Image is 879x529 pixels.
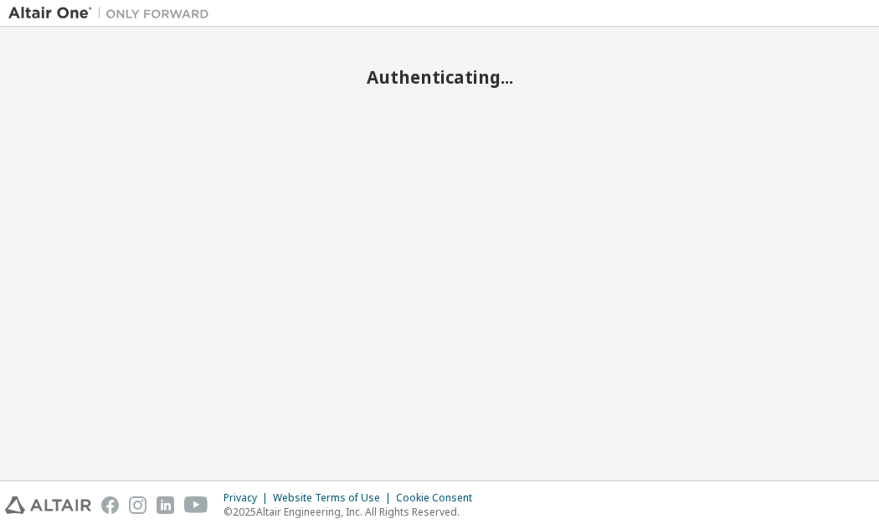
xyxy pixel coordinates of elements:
img: youtube.svg [184,496,208,514]
p: © 2025 Altair Engineering, Inc. All Rights Reserved. [224,505,482,519]
h2: Authenticating... [8,66,871,88]
img: Altair One [8,5,218,22]
img: instagram.svg [129,496,146,514]
img: altair_logo.svg [5,496,91,514]
img: linkedin.svg [157,496,174,514]
div: Cookie Consent [396,491,482,505]
div: Website Terms of Use [273,491,396,505]
img: facebook.svg [101,496,119,514]
div: Privacy [224,491,273,505]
